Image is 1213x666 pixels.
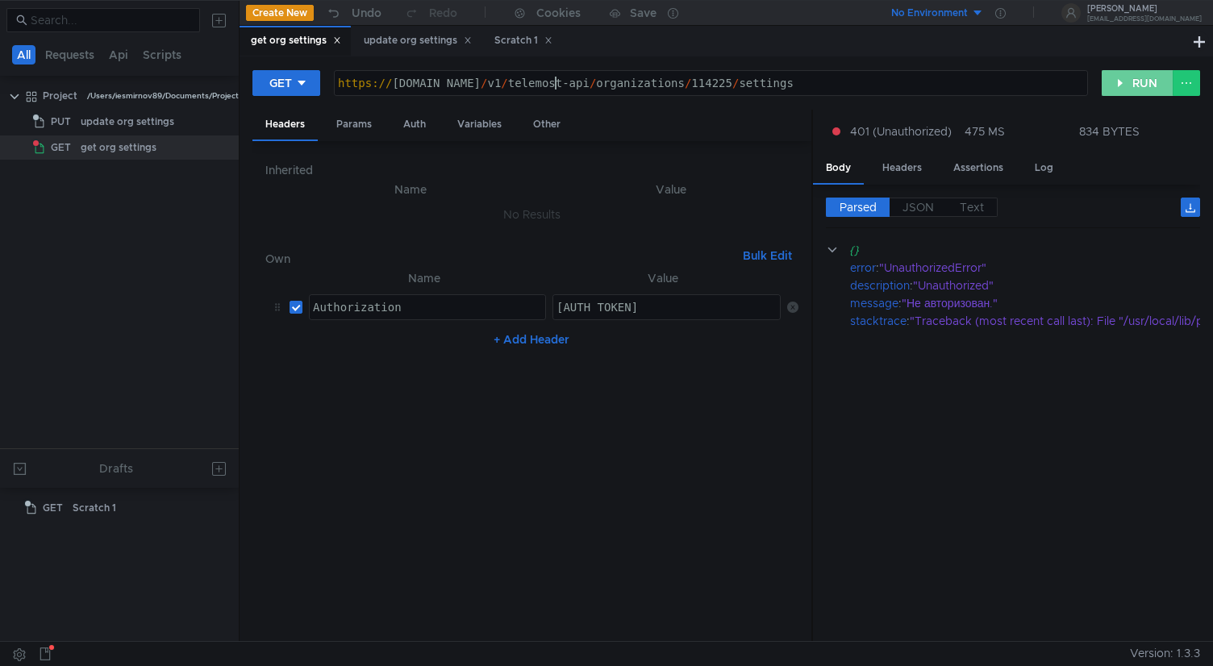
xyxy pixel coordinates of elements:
[503,207,561,222] nz-embed-empty: No Results
[252,110,318,141] div: Headers
[960,200,984,214] span: Text
[429,3,457,23] div: Redo
[494,32,552,49] div: Scratch 1
[138,45,186,65] button: Scripts
[43,84,77,108] div: Project
[840,200,877,214] span: Parsed
[965,124,1005,139] div: 475 MS
[813,153,864,185] div: Body
[12,45,35,65] button: All
[40,45,99,65] button: Requests
[736,246,798,265] button: Bulk Edit
[891,6,968,21] div: No Environment
[87,84,239,108] div: /Users/iesmirnov89/Documents/Project
[73,496,116,520] div: Scratch 1
[940,153,1016,183] div: Assertions
[869,153,935,183] div: Headers
[850,277,910,294] div: description
[1087,5,1202,13] div: [PERSON_NAME]
[252,70,320,96] button: GET
[393,1,469,25] button: Redo
[630,7,657,19] div: Save
[43,496,63,520] span: GET
[444,110,515,139] div: Variables
[543,180,798,199] th: Value
[104,45,133,65] button: Api
[1079,124,1140,139] div: 834 BYTES
[850,312,907,330] div: stacktrace
[323,110,385,139] div: Params
[850,259,876,277] div: error
[278,180,544,199] th: Name
[51,110,71,134] span: PUT
[246,5,314,21] button: Create New
[520,110,573,139] div: Other
[546,268,781,288] th: Value
[1102,70,1173,96] button: RUN
[1087,16,1202,22] div: [EMAIL_ADDRESS][DOMAIN_NAME]
[269,74,292,92] div: GET
[352,3,381,23] div: Undo
[265,160,798,180] h6: Inherited
[81,110,174,134] div: update org settings
[51,135,71,160] span: GET
[314,1,393,25] button: Undo
[850,294,898,312] div: message
[536,3,581,23] div: Cookies
[265,249,736,268] h6: Own
[81,135,156,160] div: get org settings
[850,123,952,140] span: 401 (Unauthorized)
[302,268,546,288] th: Name
[99,459,133,478] div: Drafts
[251,32,341,49] div: get org settings
[1130,642,1200,665] span: Version: 1.3.3
[364,32,472,49] div: update org settings
[390,110,439,139] div: Auth
[31,11,190,29] input: Search...
[1022,153,1066,183] div: Log
[487,330,576,349] button: + Add Header
[902,200,934,214] span: JSON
